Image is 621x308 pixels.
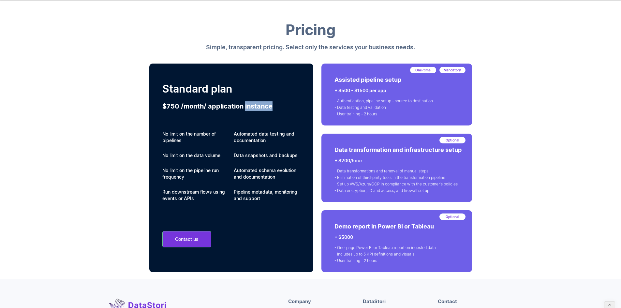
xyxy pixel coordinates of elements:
[334,243,468,266] div: - One-page Power BI or Tableau report on ingested data - Includes up to 5 KPI definitions and vis...
[234,152,300,159] p: Data snapshots and backups
[162,189,229,202] p: Run downstream flows using events or APIs
[162,152,229,159] p: No limit on the data volume
[162,167,229,180] p: No limit on the pipeline run frequency
[175,236,199,242] p: Contact us
[334,166,468,196] div: - Data transformations and removal of manual steps - Elimination of third-party tools in the tran...
[334,86,468,95] h2: + $500 - $1500 per app
[439,137,466,143] div: Optional
[334,96,468,119] div: - Authentication, pipeline setup - source to destination - Data testing and validation - User tra...
[234,189,300,202] p: Pipeline metadata, monitoring and support
[162,83,301,95] h2: Standard plan
[334,156,468,165] h2: + $200/hour
[334,73,468,86] p: Assisted pipeline setup
[162,131,229,147] p: No limit on the number of pipelines
[439,67,466,73] div: Mandatory
[162,101,301,111] h3: $750 /month/ application instance
[206,44,415,51] strong: Simple, transparent pricing. Select only the services your business needs.
[334,220,468,233] p: Demo report in Power BI or Tableau
[334,233,468,241] h2: + $5000
[234,167,300,180] p: Automated schema evolution and documentation
[234,131,300,144] p: Automated data testing and documentation
[149,23,472,37] h1: Pricing
[162,231,211,247] a: Contact us
[334,143,468,156] p: Data transformation and infrastructure setup
[439,213,466,220] div: Optional
[410,67,436,73] div: One-time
